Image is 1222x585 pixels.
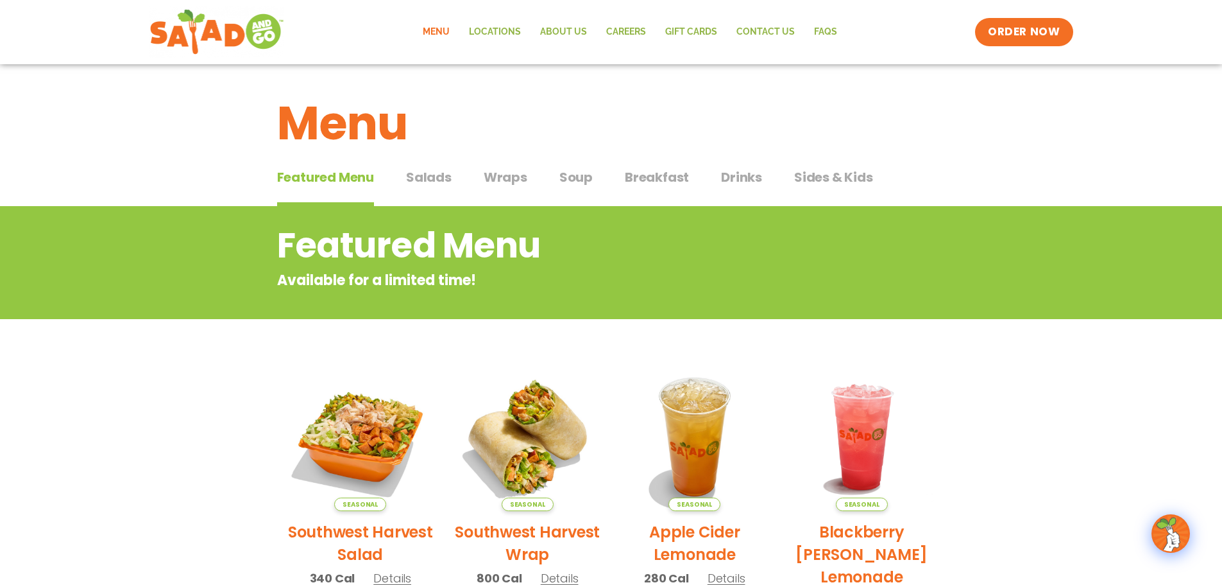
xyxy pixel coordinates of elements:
[559,168,593,187] span: Soup
[668,498,720,511] span: Seasonal
[334,498,386,511] span: Seasonal
[149,6,285,58] img: new-SAG-logo-768×292
[975,18,1073,46] a: ORDER NOW
[727,17,804,47] a: Contact Us
[656,17,727,47] a: GIFT CARDS
[804,17,847,47] a: FAQs
[794,168,873,187] span: Sides & Kids
[454,363,602,511] img: Product photo for Southwest Harvest Wrap
[625,168,689,187] span: Breakfast
[413,17,847,47] nav: Menu
[988,24,1060,40] span: ORDER NOW
[287,363,435,511] img: Product photo for Southwest Harvest Salad
[788,363,936,511] img: Product photo for Blackberry Bramble Lemonade
[413,17,459,47] a: Menu
[277,168,374,187] span: Featured Menu
[406,168,452,187] span: Salads
[621,521,769,566] h2: Apple Cider Lemonade
[454,521,602,566] h2: Southwest Harvest Wrap
[530,17,597,47] a: About Us
[277,220,842,272] h2: Featured Menu
[621,363,769,511] img: Product photo for Apple Cider Lemonade
[484,168,527,187] span: Wraps
[836,498,888,511] span: Seasonal
[721,168,762,187] span: Drinks
[277,270,842,291] p: Available for a limited time!
[502,498,554,511] span: Seasonal
[1153,516,1189,552] img: wpChatIcon
[597,17,656,47] a: Careers
[277,163,946,207] div: Tabbed content
[277,89,946,158] h1: Menu
[459,17,530,47] a: Locations
[287,521,435,566] h2: Southwest Harvest Salad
